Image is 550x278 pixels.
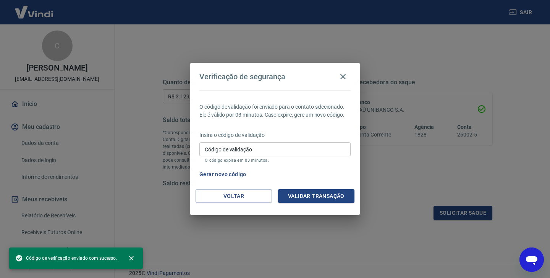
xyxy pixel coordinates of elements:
[278,189,354,203] button: Validar transação
[15,254,117,262] span: Código de verificação enviado com sucesso.
[199,72,285,81] h4: Verificação de segurança
[196,167,249,182] button: Gerar novo código
[199,103,351,119] p: O código de validação foi enviado para o contato selecionado. Ele é válido por 03 minutos. Caso e...
[199,131,351,139] p: Insira o código de validação
[123,250,140,267] button: close
[519,247,544,272] iframe: Botão para abrir a janela de mensagens
[196,189,272,203] button: Voltar
[205,158,345,163] p: O código expira em 03 minutos.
